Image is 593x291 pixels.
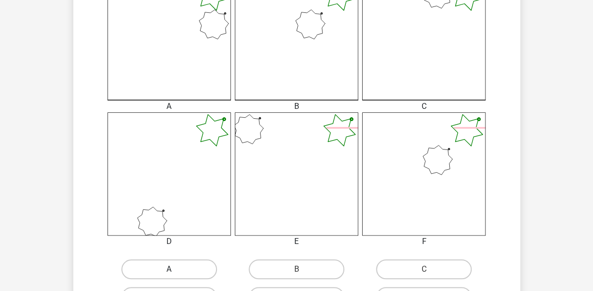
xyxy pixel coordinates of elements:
[121,259,217,279] label: A
[227,100,366,112] div: B
[227,236,366,247] div: E
[355,100,493,112] div: C
[100,236,238,247] div: D
[355,236,493,247] div: F
[100,100,238,112] div: A
[376,259,472,279] label: C
[249,259,344,279] label: B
